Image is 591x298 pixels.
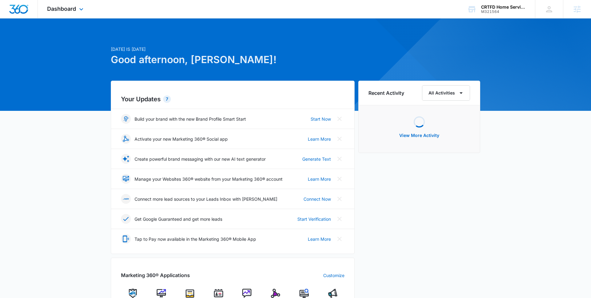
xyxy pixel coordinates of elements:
p: Create powerful brand messaging with our new AI text generator [135,156,266,162]
a: Customize [323,272,344,279]
p: Manage your Websites 360® website from your Marketing 360® account [135,176,283,182]
button: Close [335,114,344,124]
button: Close [335,234,344,244]
button: Close [335,194,344,204]
h6: Recent Activity [368,89,404,97]
h2: Your Updates [121,95,344,104]
div: account id [481,10,526,14]
p: Connect more lead sources to your Leads Inbox with [PERSON_NAME] [135,196,277,202]
button: Close [335,134,344,144]
a: Learn More [308,136,331,142]
a: Start Now [311,116,331,122]
div: account name [481,5,526,10]
button: Close [335,154,344,164]
button: View More Activity [393,128,445,143]
a: Learn More [308,236,331,242]
p: Activate your new Marketing 360® Social app [135,136,228,142]
span: Dashboard [47,6,76,12]
a: Connect Now [304,196,331,202]
p: Get Google Guaranteed and get more leads [135,216,222,222]
button: Close [335,214,344,224]
button: All Activities [422,85,470,101]
a: Generate Text [302,156,331,162]
p: Tap to Pay now available in the Marketing 360® Mobile App [135,236,256,242]
button: Close [335,174,344,184]
a: Learn More [308,176,331,182]
h1: Good afternoon, [PERSON_NAME]! [111,52,355,67]
h2: Marketing 360® Applications [121,272,190,279]
p: [DATE] is [DATE] [111,46,355,52]
div: 7 [163,95,171,103]
a: Start Verification [297,216,331,222]
p: Build your brand with the new Brand Profile Smart Start [135,116,246,122]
